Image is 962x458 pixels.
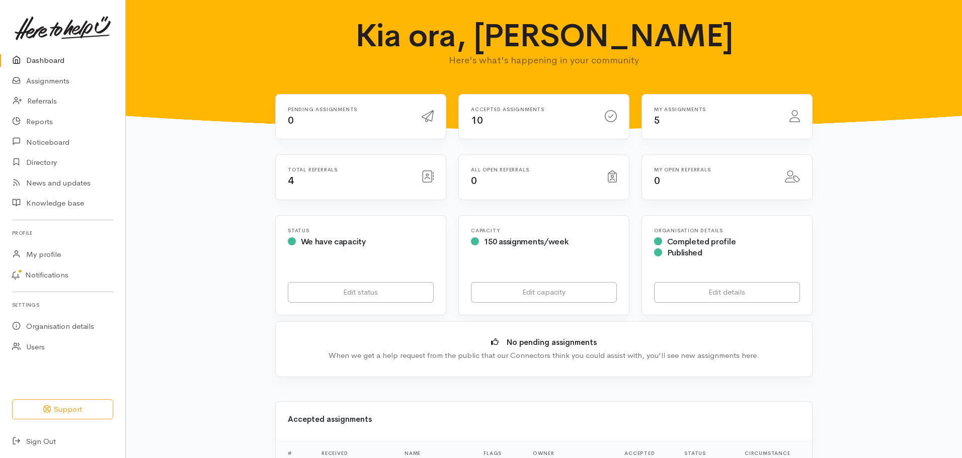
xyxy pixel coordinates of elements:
[667,247,702,258] span: Published
[288,414,372,424] b: Accepted assignments
[288,174,294,187] span: 4
[347,53,741,67] p: Here's what's happening in your community
[654,174,660,187] span: 0
[301,236,366,247] span: We have capacity
[471,114,483,127] span: 10
[654,228,800,233] h6: Organisation Details
[288,167,410,172] h6: Total referrals
[12,298,113,312] h6: Settings
[484,236,569,247] span: 150 assignments/week
[667,236,736,247] span: Completed profile
[471,282,617,303] a: Edit capacity
[654,107,777,112] h6: My assignments
[471,167,596,172] h6: All open referrals
[654,114,660,127] span: 5
[288,114,294,127] span: 0
[288,107,410,112] h6: Pending assignments
[291,350,797,361] div: When we get a help request from the public that our Connectors think you could assist with, you'l...
[12,399,113,420] button: Support
[347,18,741,53] h1: Kia ora, [PERSON_NAME]
[654,167,773,172] h6: My open referrals
[288,282,434,303] a: Edit status
[471,228,617,233] h6: Capacity
[12,226,113,240] h6: Profile
[471,174,477,187] span: 0
[471,107,593,112] h6: Accepted assignments
[654,282,800,303] a: Edit details
[507,337,597,347] b: No pending assignments
[288,228,434,233] h6: Status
